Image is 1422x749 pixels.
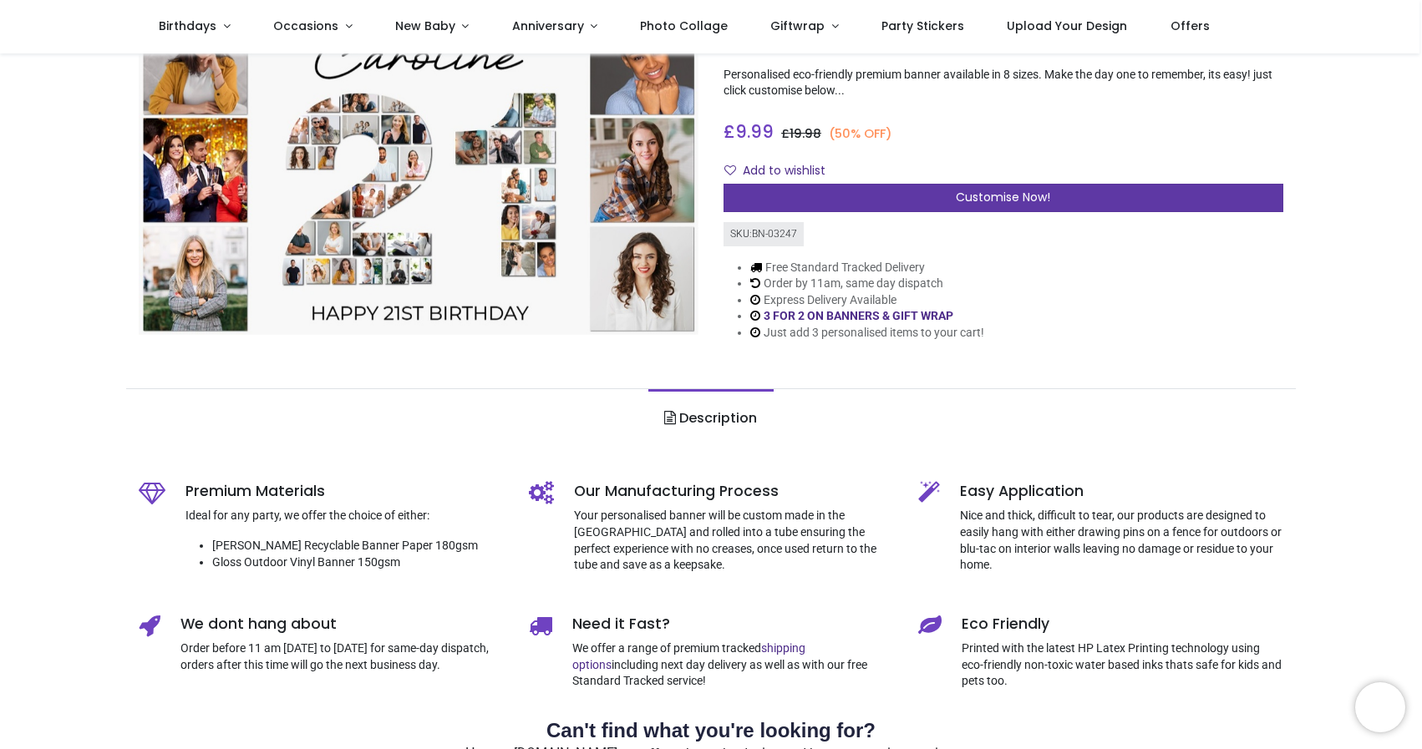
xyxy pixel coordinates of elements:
small: (50% OFF) [829,125,892,143]
h2: Can't find what you're looking for? [139,716,1283,745]
span: Birthdays [159,18,216,34]
span: Party Stickers [881,18,964,34]
span: Occasions [273,18,338,34]
span: £ [724,119,774,144]
i: Add to wishlist [724,164,736,176]
span: 9.99 [735,119,774,144]
span: Offers [1171,18,1210,34]
p: Nice and thick, difficult to tear, our products are designed to easily hang with either drawing p... [960,508,1283,573]
iframe: Brevo live chat [1355,682,1405,732]
li: Gloss Outdoor Vinyl Banner 150gsm [212,554,504,571]
span: Anniversary [512,18,584,34]
span: 19.98 [790,125,821,142]
p: Your personalised banner will be custom made in the [GEOGRAPHIC_DATA] and rolled into a tube ensu... [574,508,894,573]
li: Order by 11am, same day dispatch [750,276,984,292]
li: Express Delivery Available [750,292,984,309]
li: Just add 3 personalised items to your cart! [750,325,984,342]
span: £ [781,125,821,142]
button: Add to wishlistAdd to wishlist [724,157,840,185]
span: New Baby [395,18,455,34]
span: Giftwrap [770,18,825,34]
span: Customise Now! [956,189,1050,205]
p: Printed with the latest HP Latex Printing technology using eco-friendly non-toxic water based ink... [962,640,1283,690]
li: [PERSON_NAME] Recyclable Banner Paper 180gsm [212,538,504,554]
h5: We dont hang about [180,614,504,635]
h5: Our Manufacturing Process [574,481,894,502]
a: shipping options [572,641,805,671]
div: SKU: BN-03247 [724,222,804,246]
li: Free Standard Tracked Delivery [750,260,984,276]
p: Ideal for any party, we offer the choice of either: [185,508,504,524]
img: Personalised 21st Birthday Photo Banner - Add Photos - Custom Text [139,6,698,335]
p: We offer a range of premium tracked including next day delivery as well as with our free Standard... [572,640,894,690]
p: Personalised eco-friendly premium banner available in 8 sizes. Make the day one to remember, its ... [724,67,1283,99]
span: Upload Your Design [1007,18,1127,34]
h5: Eco Friendly [962,614,1283,635]
p: Order before 11 am [DATE] to [DATE] for same-day dispatch, orders after this time will go the nex... [180,640,504,673]
span: Photo Collage [640,18,728,34]
a: 3 FOR 2 ON BANNERS & GIFT WRAP [764,309,953,322]
a: Description [648,389,773,448]
h5: Easy Application [960,481,1283,502]
h5: Need it Fast? [572,614,894,635]
h5: Premium Materials [185,481,504,502]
